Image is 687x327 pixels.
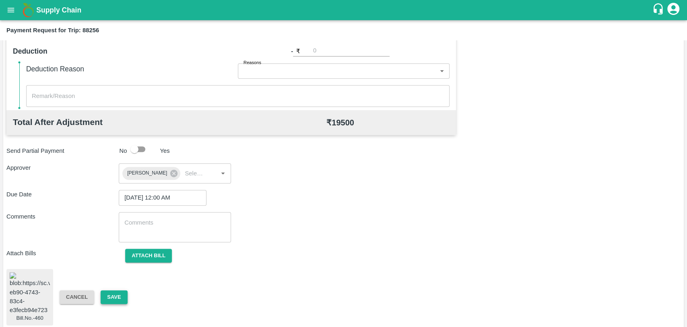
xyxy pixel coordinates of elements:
p: Yes [160,146,169,155]
p: ₹ [296,47,300,56]
button: Save [101,290,127,304]
button: Cancel [60,290,94,304]
b: Supply Chain [36,6,81,14]
button: Open [218,168,228,179]
p: Due Date [6,190,119,199]
b: Payment Request for Trip: 88256 [6,27,99,33]
a: Supply Chain [36,4,652,16]
span: Bill.No.-460 [16,315,43,322]
label: Reasons [243,60,261,66]
p: Approver [6,163,119,172]
input: Select approver [182,168,205,179]
p: Send Partial Payment [6,146,116,155]
b: Deduction [13,47,47,55]
div: customer-support [652,3,666,17]
p: No [120,146,127,155]
button: open drawer [2,1,20,19]
div: [PERSON_NAME] [122,167,180,180]
b: ₹ 19500 [326,118,354,127]
p: Attach Bills [6,249,119,258]
input: 0 [313,46,390,56]
button: Attach bill [125,249,172,263]
b: - [291,47,293,56]
input: Choose date, selected date is Sep 24, 2025 [119,190,201,205]
h6: Deduction Reason [26,63,238,75]
img: logo [20,2,36,18]
img: blob:https://sc.vegrow.in/9b31f652-eb90-4743-83c4-e3fecb94e723 [10,272,50,315]
div: account of current user [666,2,681,19]
b: Total After Adjustment [13,117,103,127]
p: Comments [6,212,119,221]
span: [PERSON_NAME] [122,169,172,177]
